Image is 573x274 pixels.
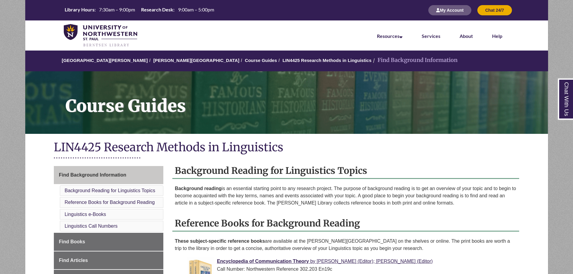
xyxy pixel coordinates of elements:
a: LIN4425 Research Methods in Linguistics [282,58,371,63]
p: are available at the [PERSON_NAME][GEOGRAPHIC_DATA] on the shelves or online. The print books are... [175,238,517,252]
span: Find Books [59,239,85,244]
strong: Background reading [175,186,222,191]
a: Services [422,33,440,39]
p: is an essential starting point to any research project. The purpose of background reading is to g... [175,185,517,207]
div: Call Number: Northwestern Reference 302.203 En19c [187,265,514,273]
th: Research Desk: [139,6,175,13]
span: 7:30am – 9:00pm [99,7,135,12]
a: [PERSON_NAME][GEOGRAPHIC_DATA] [153,58,239,63]
span: [PERSON_NAME] (Editor); [PERSON_NAME] (Editor) [317,259,433,264]
a: About [460,33,473,39]
a: Help [492,33,502,39]
li: Find Background Information [371,56,457,65]
h2: Reference Books for Background Reading [172,216,519,232]
a: Find Background Information [54,166,163,184]
a: Reference Books for Background Reading [65,200,155,205]
a: Find Articles [54,251,163,269]
a: Hours Today [62,6,217,14]
span: Encyclopedia of Communication Theory [217,259,309,264]
a: Course Guides [25,71,548,134]
a: Background Reading for Linguistics Topics [65,188,155,193]
h2: Background Reading for Linguistics Topics [172,163,519,179]
img: UNWSP Library Logo [64,24,137,48]
a: Course Guides [245,58,277,63]
span: by [310,259,315,264]
a: Chat 24/7 [477,8,512,13]
a: Resources [377,33,402,39]
h1: Course Guides [59,71,548,126]
h1: LIN4425 Research Methods in Linguistics [54,140,519,156]
strong: These subject-specific reference books [175,239,265,244]
button: Chat 24/7 [477,5,512,15]
a: Find Books [54,233,163,251]
a: Encyclopedia of Communication Theory by [PERSON_NAME] (Editor); [PERSON_NAME] (Editor) [217,259,433,264]
a: Linguistics e-Books [65,212,106,217]
th: Library Hours: [62,6,97,13]
button: My Account [428,5,471,15]
span: Find Background Information [59,172,126,177]
span: 9:00am – 5:00pm [178,7,214,12]
a: [GEOGRAPHIC_DATA][PERSON_NAME] [62,58,148,63]
span: Find Articles [59,258,88,263]
a: My Account [428,8,471,13]
a: Linguistics Call Numbers [65,223,118,229]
